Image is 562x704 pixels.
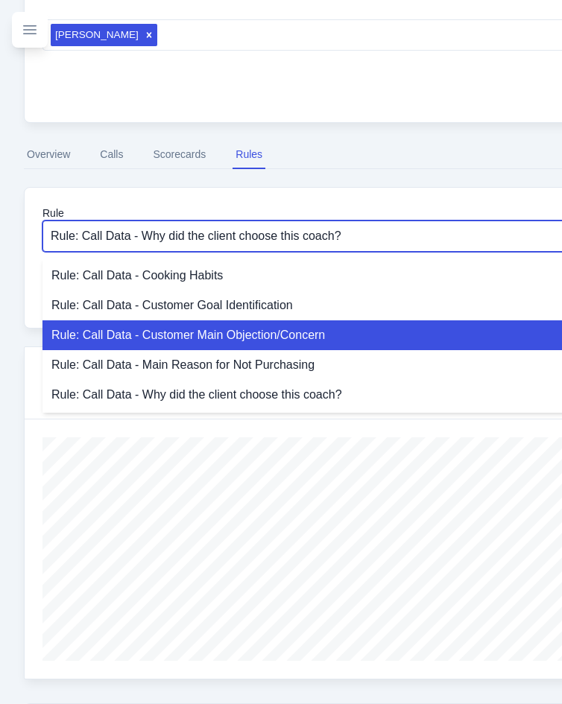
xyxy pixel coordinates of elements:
button: Overview [24,141,73,169]
button: Rules [233,141,265,169]
div: [PERSON_NAME] [51,24,141,46]
button: Scorecards [150,141,209,169]
div: Remove Taliyah Dozier [141,24,157,46]
button: Calls [97,141,126,169]
button: Toggle sidebar [12,12,48,48]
